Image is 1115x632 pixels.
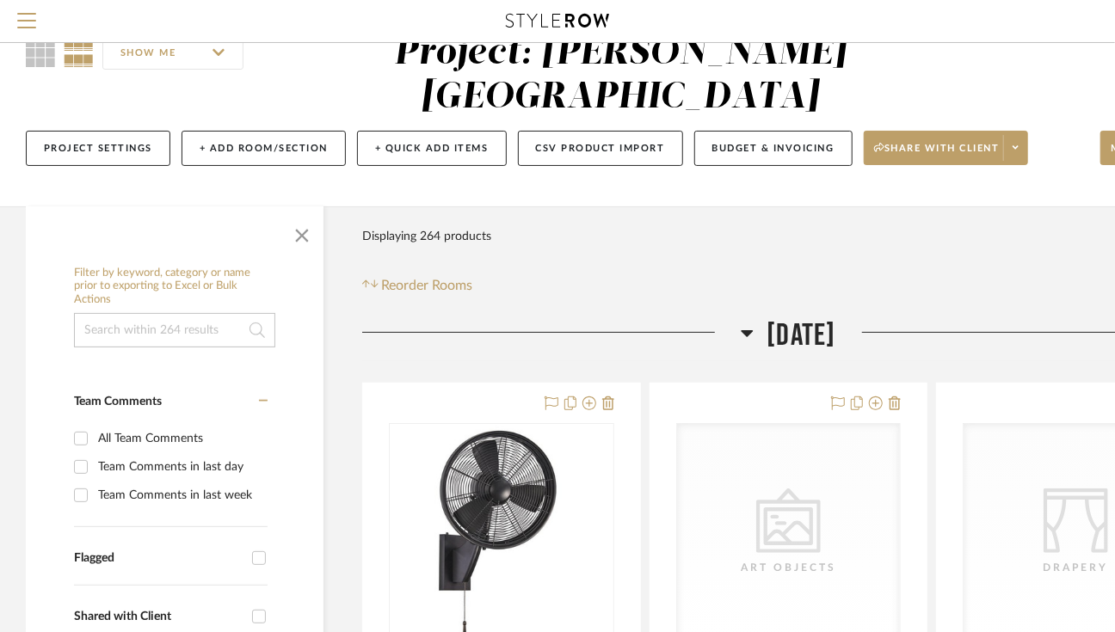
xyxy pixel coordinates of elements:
[26,131,170,166] button: Project Settings
[864,131,1029,165] button: Share with client
[98,453,263,481] div: Team Comments in last day
[694,131,853,166] button: Budget & Invoicing
[362,219,491,254] div: Displaying 264 products
[357,131,507,166] button: + Quick Add Items
[382,275,473,296] span: Reorder Rooms
[74,313,275,347] input: Search within 264 results
[362,275,473,296] button: Reorder Rooms
[874,142,1000,168] span: Share with client
[74,267,275,307] h6: Filter by keyword, category or name prior to exporting to Excel or Bulk Actions
[98,482,263,509] div: Team Comments in last week
[98,425,263,452] div: All Team Comments
[182,131,346,166] button: + Add Room/Section
[74,551,243,566] div: Flagged
[74,610,243,624] div: Shared with Client
[518,131,683,166] button: CSV Product Import
[702,559,874,576] div: Art Objects
[74,396,162,408] span: Team Comments
[767,317,835,354] span: [DATE]
[285,215,319,249] button: Close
